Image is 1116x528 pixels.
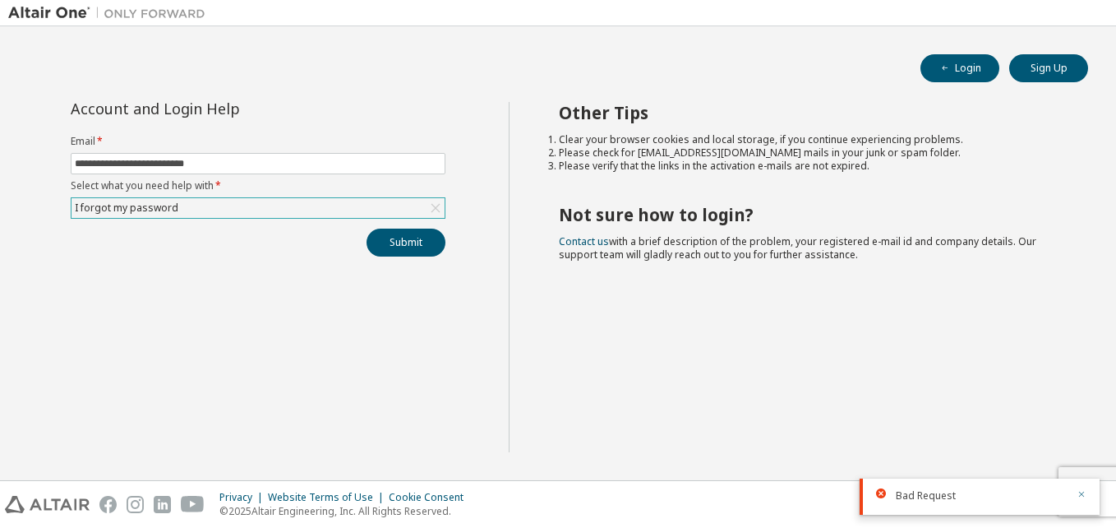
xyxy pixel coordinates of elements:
label: Select what you need help with [71,179,445,192]
div: Privacy [219,491,268,504]
img: youtube.svg [181,496,205,513]
div: Account and Login Help [71,102,371,115]
button: Login [920,54,999,82]
li: Clear your browser cookies and local storage, if you continue experiencing problems. [559,133,1059,146]
li: Please verify that the links in the activation e-mails are not expired. [559,160,1059,173]
img: Altair One [8,5,214,21]
span: with a brief description of the problem, your registered e-mail id and company details. Our suppo... [559,234,1036,262]
p: © 2025 Altair Engineering, Inc. All Rights Reserved. [219,504,473,518]
label: Email [71,135,445,148]
img: instagram.svg [127,496,144,513]
button: Submit [367,229,445,257]
div: I forgot my password [72,199,181,217]
a: Contact us [559,234,609,248]
div: Website Terms of Use [268,491,389,504]
div: Cookie Consent [389,491,473,504]
div: I forgot my password [71,198,445,218]
h2: Not sure how to login? [559,204,1059,225]
span: Bad Request [896,489,956,503]
img: linkedin.svg [154,496,171,513]
h2: Other Tips [559,102,1059,123]
li: Please check for [EMAIL_ADDRESS][DOMAIN_NAME] mails in your junk or spam folder. [559,146,1059,160]
img: facebook.svg [99,496,117,513]
img: altair_logo.svg [5,496,90,513]
button: Sign Up [1009,54,1088,82]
